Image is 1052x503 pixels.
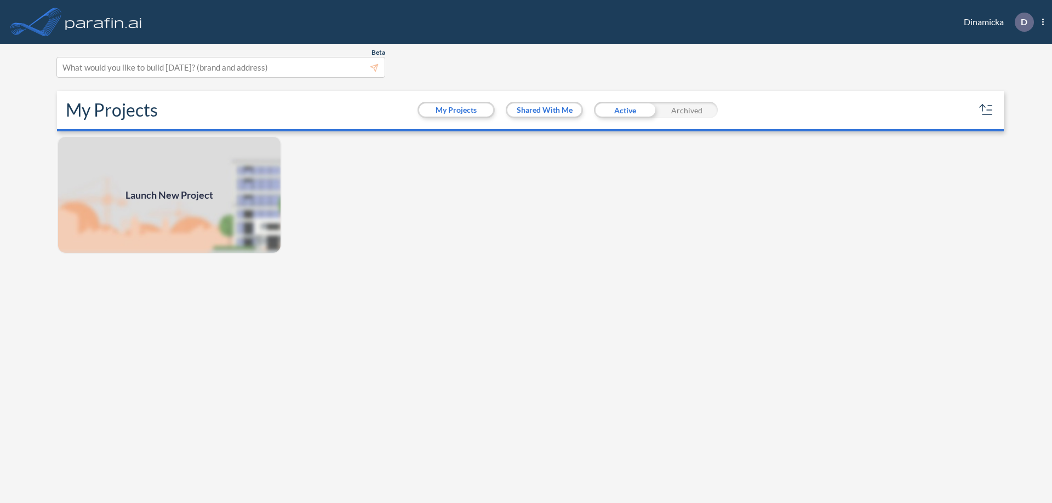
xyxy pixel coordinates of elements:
[977,101,995,119] button: sort
[419,103,493,117] button: My Projects
[125,188,213,203] span: Launch New Project
[57,136,282,254] a: Launch New Project
[63,11,144,33] img: logo
[507,103,581,117] button: Shared With Me
[656,102,718,118] div: Archived
[594,102,656,118] div: Active
[371,48,385,57] span: Beta
[57,136,282,254] img: add
[1021,17,1027,27] p: D
[947,13,1044,32] div: Dinamicka
[66,100,158,120] h2: My Projects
